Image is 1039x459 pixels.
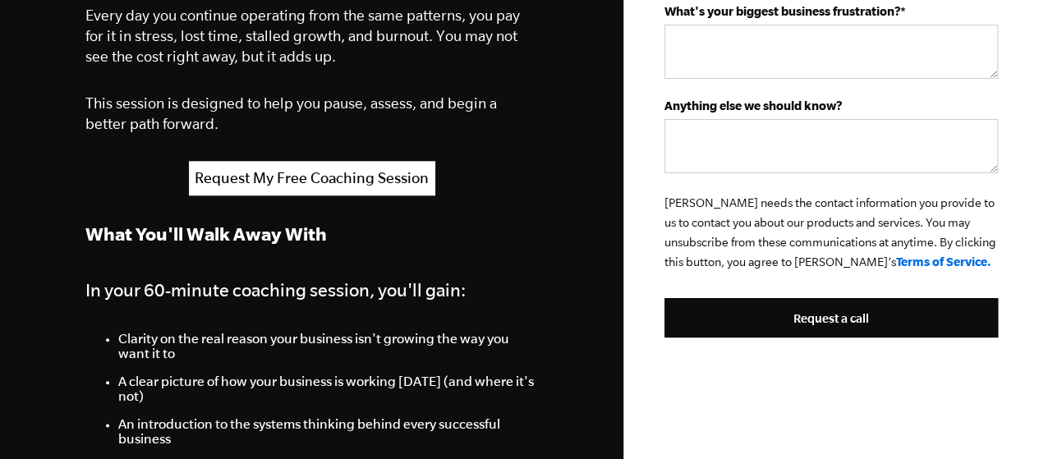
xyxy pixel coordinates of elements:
[118,374,534,403] span: A clear picture of how your business is working [DATE] (and where it's not)
[896,255,991,269] a: Terms of Service.
[85,7,520,65] span: Every day you continue operating from the same patterns, you pay for it in stress, lost time, sta...
[189,161,434,195] a: Request My Free Coaching Session
[957,380,1039,459] iframe: Chat Widget
[118,416,500,446] span: An introduction to the systems thinking behind every successful business
[85,94,497,132] span: This session is designed to help you pause, assess, and begin a better path forward.
[664,99,842,112] strong: Anything else we should know?
[85,223,327,244] strong: What You'll Walk Away With
[664,298,998,337] input: Request a call
[664,4,900,18] strong: What's your biggest business frustration?
[664,193,998,272] p: [PERSON_NAME] needs the contact information you provide to us to contact you about our products a...
[118,331,509,360] span: Clarity on the real reason your business isn't growing the way you want it to
[85,275,539,305] h4: In your 60-minute coaching session, you'll gain:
